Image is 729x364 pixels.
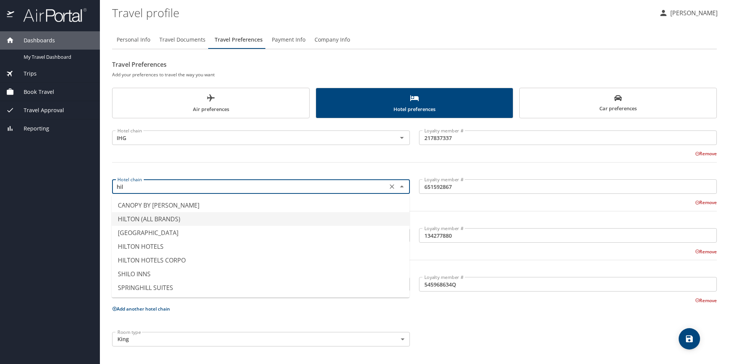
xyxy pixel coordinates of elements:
p: [PERSON_NAME] [668,8,718,18]
button: Remove [695,199,717,206]
span: Travel Documents [159,35,206,45]
span: Reporting [14,124,49,133]
span: Book Travel [14,88,54,96]
button: Remove [695,297,717,304]
li: HILTON HOTELS CORPO [112,253,409,267]
button: save [679,328,700,350]
img: airportal-logo.png [15,8,87,23]
input: Select a hotel chain [114,133,385,143]
li: [GEOGRAPHIC_DATA] [112,226,409,240]
span: Personal Info [117,35,150,45]
span: Trips [14,69,37,78]
li: HILTON (ALL BRANDS) [112,212,409,226]
button: Close [397,181,407,192]
button: Remove [695,150,717,157]
span: Payment Info [272,35,305,45]
span: Hotel preferences [321,93,508,114]
button: Add another hotel chain [112,306,170,312]
div: King [112,332,410,346]
li: SHILO INNS [112,267,409,281]
li: CANOPY BY [PERSON_NAME] [112,198,409,212]
img: icon-airportal.png [7,8,15,23]
span: Air preferences [117,93,305,114]
h1: Travel profile [112,1,653,24]
button: Clear [387,181,397,192]
span: My Travel Dashboard [24,53,91,61]
span: Car preferences [524,94,712,113]
h6: Add your preferences to travel the way you want [112,71,717,79]
li: SPRINGHILL SUITES [112,281,409,295]
input: Select a hotel chain [114,182,385,192]
button: [PERSON_NAME] [656,6,721,20]
div: Profile [112,31,717,49]
button: Open [397,132,407,143]
button: Remove [695,248,717,255]
span: Travel Approval [14,106,64,114]
span: Dashboards [14,36,55,45]
li: HILTON HOTELS [112,240,409,253]
span: Travel Preferences [215,35,263,45]
h2: Travel Preferences [112,58,717,71]
span: Company Info [315,35,350,45]
div: scrollable force tabs example [112,88,717,118]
